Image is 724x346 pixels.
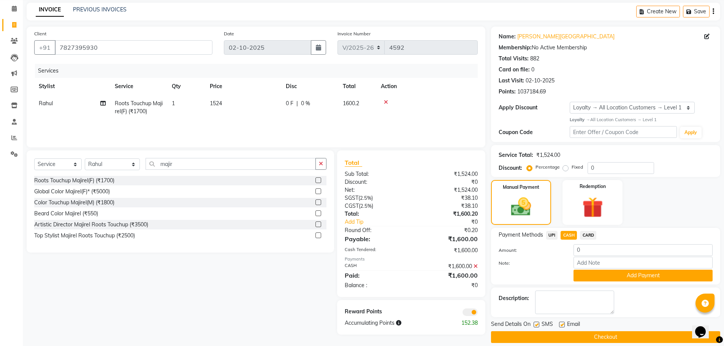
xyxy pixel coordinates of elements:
[360,195,371,201] span: 2.5%
[573,244,713,256] input: Amount
[499,231,543,239] span: Payment Methods
[561,231,577,240] span: CASH
[337,30,371,37] label: Invoice Number
[580,231,596,240] span: CARD
[224,30,234,37] label: Date
[34,188,110,196] div: Global Color Majirel(F)* (₹5000)
[411,262,483,270] div: ₹1,600.00
[339,178,411,186] div: Discount:
[345,202,359,209] span: CGST
[205,78,281,95] th: Price
[567,320,580,330] span: Email
[110,78,167,95] th: Service
[542,320,553,330] span: SMS
[499,151,533,159] div: Service Total:
[339,186,411,194] div: Net:
[493,247,568,254] label: Amount:
[517,88,546,96] div: 1037184.69
[55,40,212,55] input: Search by Name/Mobile/Email/Code
[499,66,530,74] div: Card on file:
[343,100,359,107] span: 1600.2
[34,199,114,207] div: Color Touchup Majirel(M) (₹1800)
[499,104,570,112] div: Apply Discount
[572,164,583,171] label: Fixed
[411,178,483,186] div: ₹0
[526,77,554,85] div: 02-10-2025
[411,234,483,243] div: ₹1,600.00
[530,55,539,63] div: 882
[411,186,483,194] div: ₹1,524.00
[570,126,677,138] input: Enter Offer / Coupon Code
[499,77,524,85] div: Last Visit:
[535,164,560,171] label: Percentage
[339,234,411,243] div: Payable:
[493,260,568,267] label: Note:
[411,246,483,254] div: ₹1,600.00
[34,232,135,240] div: Top Stylist Majirel Roots Touchup (₹2500)
[339,202,411,210] div: ( )
[34,40,55,55] button: +91
[517,33,615,41] a: [PERSON_NAME][GEOGRAPHIC_DATA]
[34,177,114,185] div: Roots Touchup Majirel(F) (₹1700)
[692,316,716,338] iframe: chat widget
[499,44,713,52] div: No Active Membership
[339,170,411,178] div: Sub Total:
[499,88,516,96] div: Points:
[73,6,127,13] a: PREVIOUS INVOICES
[339,218,423,226] a: Add Tip
[339,271,411,280] div: Paid:
[338,78,376,95] th: Total
[411,271,483,280] div: ₹1,600.00
[499,128,570,136] div: Coupon Code
[339,194,411,202] div: ( )
[34,210,98,218] div: Beard Color Majirel (₹550)
[296,100,298,107] span: |
[683,6,710,17] button: Save
[411,170,483,178] div: ₹1,524.00
[680,127,702,138] button: Apply
[339,308,411,316] div: Reward Points
[636,6,680,17] button: Create New
[411,202,483,210] div: ₹38.10
[34,221,148,229] div: Artistic Director Majirel Roots Touchup (₹3500)
[573,270,713,281] button: Add Payment
[35,64,483,78] div: Services
[546,231,558,240] span: UPI
[423,218,483,226] div: ₹0
[34,30,46,37] label: Client
[115,100,163,115] span: Roots Touchup Majirel(F) (₹1700)
[491,320,531,330] span: Send Details On
[447,319,483,327] div: 152.38
[570,117,590,122] strong: Loyalty →
[411,194,483,202] div: ₹38.10
[345,159,362,167] span: Total
[345,256,477,262] div: Payments
[491,331,720,343] button: Checkout
[499,44,532,52] div: Membership:
[167,78,205,95] th: Qty
[210,100,222,107] span: 1524
[345,194,358,201] span: SGST
[499,164,522,172] div: Discount:
[499,33,516,41] div: Name:
[339,246,411,254] div: Cash Tendered:
[339,226,411,234] div: Round Off:
[505,195,537,218] img: _cash.svg
[376,78,478,95] th: Action
[339,281,411,289] div: Balance :
[411,281,483,289] div: ₹0
[536,151,560,159] div: ₹1,524.00
[339,319,447,327] div: Accumulating Points
[146,158,316,170] input: Search or Scan
[576,194,610,220] img: _gift.svg
[281,78,338,95] th: Disc
[36,3,64,17] a: INVOICE
[172,100,175,107] span: 1
[531,66,534,74] div: 0
[39,100,53,107] span: Rahul
[499,294,529,302] div: Description:
[570,117,713,123] div: All Location Customers → Level 1
[301,100,310,107] span: 0 %
[339,262,411,270] div: CASH
[339,210,411,218] div: Total:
